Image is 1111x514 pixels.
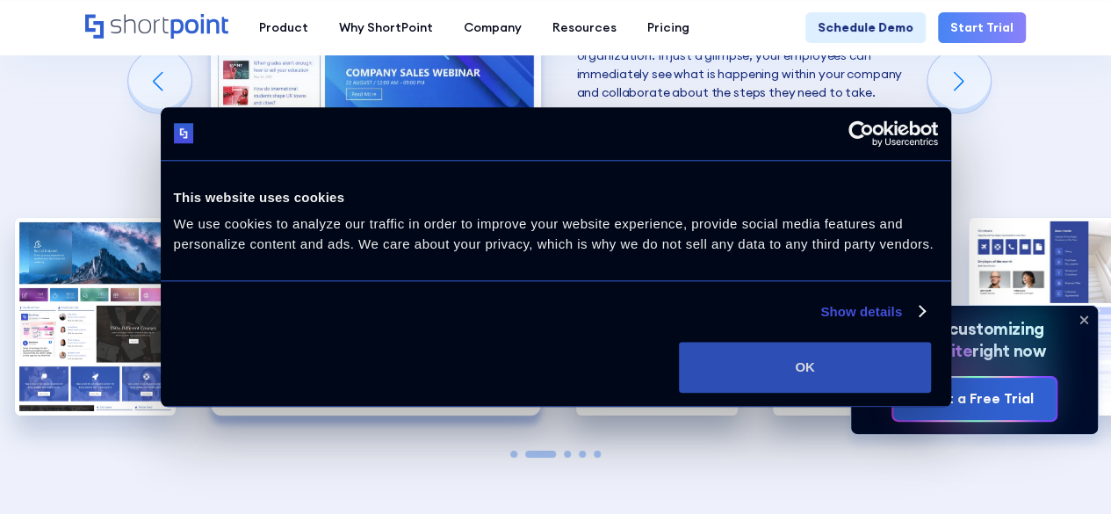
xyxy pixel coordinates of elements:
[174,216,934,251] span: We use cookies to analyze our traffic in order to improve your website experience, provide social...
[679,342,931,393] button: OK
[631,12,704,43] a: Pricing
[647,18,689,37] div: Pricing
[510,451,517,458] span: Go to slide 1
[128,50,191,113] div: Previous slide
[579,451,586,458] span: Go to slide 4
[938,12,1026,43] a: Start Trial
[448,12,537,43] a: Company
[805,12,926,43] a: Schedule Demo
[576,10,906,102] p: This template encourages communication. It keeps your users updated with the latest information a...
[339,18,433,37] div: Why ShortPoint
[820,301,924,322] a: Show details
[15,218,176,416] img: Best SharePoint Intranet Site Designs
[15,218,176,416] div: 1 / 5
[464,18,522,37] div: Company
[174,187,938,208] div: This website uses cookies
[927,50,991,113] div: Next slide
[784,120,938,147] a: Usercentrics Cookiebot - opens in a new window
[259,18,308,37] div: Product
[323,12,448,43] a: Why ShortPoint
[552,18,617,37] div: Resources
[915,388,1033,409] div: Start a Free Trial
[893,378,1055,421] a: Start a Free Trial
[594,451,601,458] span: Go to slide 5
[174,124,194,144] img: logo
[537,12,631,43] a: Resources
[525,451,556,458] span: Go to slide 2
[243,12,323,43] a: Product
[564,451,571,458] span: Go to slide 3
[85,14,228,40] a: Home
[795,310,1111,514] iframe: Chat Widget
